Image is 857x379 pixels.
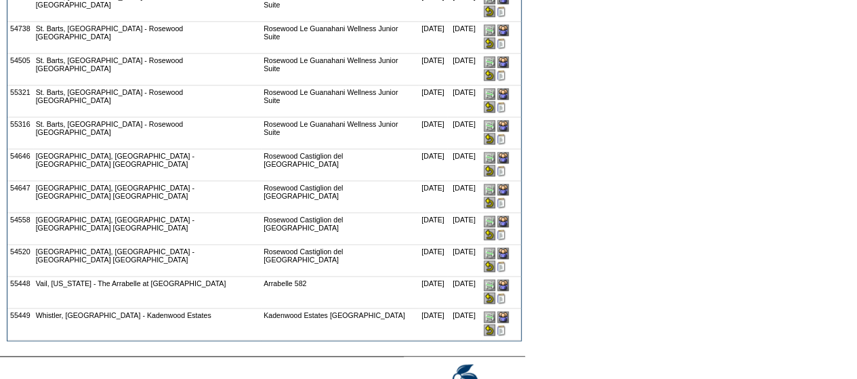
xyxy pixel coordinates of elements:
[497,24,509,36] img: Give this reservation to a member
[497,261,505,272] input: Taking steps to drive increased bookings to non-incremental cost locations. Please enter any capt...
[33,181,261,213] td: [GEOGRAPHIC_DATA], [GEOGRAPHIC_DATA] - [GEOGRAPHIC_DATA] [GEOGRAPHIC_DATA]
[33,213,261,245] td: [GEOGRAPHIC_DATA], [GEOGRAPHIC_DATA] - [GEOGRAPHIC_DATA] [GEOGRAPHIC_DATA]
[497,152,509,163] img: Give this reservation to a member
[497,88,509,100] img: Give this reservation to a member
[497,293,505,304] input: General Sales Holds. -DW 2.19.25
[497,134,505,144] input: ROSEWOOD TERM END DATE 12/15. Will need to adjust decommission date should holdback catch cxl. Re...
[7,308,33,340] td: 55449
[419,117,447,149] td: [DATE]
[447,213,482,245] td: [DATE]
[261,85,419,117] td: Rosewood Le Guanahani Wellness Junior Suite
[7,213,33,245] td: 54558
[497,102,505,113] input: Taking steps to drive increased bookings to non-incremental cost locations. Please enter any capt...
[484,260,495,272] input: Release this reservation back into the Cancellation Wish List queue
[484,216,495,227] input: Give this reservation to Sales
[484,69,495,81] input: Release this reservation back into the Cancellation Wish List queue
[484,133,495,144] input: Release this reservation back into the Cancellation Wish List queue
[447,85,482,117] td: [DATE]
[7,54,33,85] td: 54505
[484,24,495,36] input: Give this reservation to Sales
[261,245,419,277] td: Rosewood Castiglion del [GEOGRAPHIC_DATA]
[497,6,505,17] input: Taking steps to drive increased bookings to non-incremental cost locations. Please enter any capt...
[33,149,261,181] td: [GEOGRAPHIC_DATA], [GEOGRAPHIC_DATA] - [GEOGRAPHIC_DATA] [GEOGRAPHIC_DATA]
[497,38,505,49] input: Taking steps to drive increased bookings to non-incremental cost locations. Please enter any capt...
[484,279,495,291] input: Give this reservation to Sales
[484,324,495,336] input: Release this reservation back into the Cancellation Wish List queue
[33,277,261,308] td: Vail, [US_STATE] - The Arrabelle at [GEOGRAPHIC_DATA]
[7,181,33,213] td: 54647
[261,277,419,308] td: Arrabelle 582
[497,70,505,81] input: Taking steps to drive increased bookings to non-incremental cost locations. Please enter any capt...
[447,245,482,277] td: [DATE]
[484,101,495,113] input: Release this reservation back into the Cancellation Wish List queue
[33,54,261,85] td: St. Barts, [GEOGRAPHIC_DATA] - Rosewood [GEOGRAPHIC_DATA]
[419,277,447,308] td: [DATE]
[33,117,261,149] td: St. Barts, [GEOGRAPHIC_DATA] - Rosewood [GEOGRAPHIC_DATA]
[419,54,447,85] td: [DATE]
[7,117,33,149] td: 55316
[261,181,419,213] td: Rosewood Castiglion del [GEOGRAPHIC_DATA]
[7,277,33,308] td: 55448
[7,85,33,117] td: 55321
[484,184,495,195] input: Give this reservation to Sales
[419,85,447,117] td: [DATE]
[261,213,419,245] td: Rosewood Castiglion del [GEOGRAPHIC_DATA]
[7,245,33,277] td: 54520
[447,308,482,340] td: [DATE]
[33,308,261,340] td: Whistler, [GEOGRAPHIC_DATA] - Kadenwood Estates
[261,149,419,181] td: Rosewood Castiglion del [GEOGRAPHIC_DATA]
[497,279,509,291] img: Give this reservation to a member
[484,292,495,304] input: Release this reservation back into the Cancellation Wish List queue
[497,165,505,176] input: Taking steps to drive increased bookings to non-incremental cost locations. Please enter any capt...
[261,54,419,85] td: Rosewood Le Guanahani Wellness Junior Suite
[447,54,482,85] td: [DATE]
[33,22,261,54] td: St. Barts, [GEOGRAPHIC_DATA] - Rosewood [GEOGRAPHIC_DATA]
[484,88,495,100] input: Give this reservation to Sales
[447,181,482,213] td: [DATE]
[261,308,419,340] td: Kadenwood Estates [GEOGRAPHIC_DATA]
[419,22,447,54] td: [DATE]
[33,245,261,277] td: [GEOGRAPHIC_DATA], [GEOGRAPHIC_DATA] - [GEOGRAPHIC_DATA] [GEOGRAPHIC_DATA]
[497,56,509,68] img: Give this reservation to a member
[261,22,419,54] td: Rosewood Le Guanahani Wellness Junior Suite
[484,120,495,132] input: Give this reservation to Sales
[497,120,509,132] img: Give this reservation to a member
[484,165,495,176] input: Release this reservation back into the Cancellation Wish List queue
[7,149,33,181] td: 54646
[447,22,482,54] td: [DATE]
[484,228,495,240] input: Release this reservation back into the Cancellation Wish List queue
[33,85,261,117] td: St. Barts, [GEOGRAPHIC_DATA] - Rosewood [GEOGRAPHIC_DATA]
[497,216,509,227] img: Give this reservation to a member
[484,311,495,323] input: Give this reservation to Sales
[497,197,505,208] input: Taking steps to drive increased bookings to non-incremental cost locations. Please enter any capt...
[497,311,509,323] img: Give this reservation to a member
[497,229,505,240] input: Taking steps to drive increased bookings to non-incremental cost locations. Please enter any capt...
[497,325,505,336] input: General Sales Holds. -DW 2.19.25
[419,181,447,213] td: [DATE]
[447,277,482,308] td: [DATE]
[484,37,495,49] input: Release this reservation back into the Cancellation Wish List queue
[484,197,495,208] input: Release this reservation back into the Cancellation Wish List queue
[419,149,447,181] td: [DATE]
[447,149,482,181] td: [DATE]
[484,247,495,259] input: Give this reservation to Sales
[419,245,447,277] td: [DATE]
[497,184,509,195] img: Give this reservation to a member
[419,213,447,245] td: [DATE]
[261,117,419,149] td: Rosewood Le Guanahani Wellness Junior Suite
[7,22,33,54] td: 54738
[497,247,509,259] img: Give this reservation to a member
[484,56,495,68] input: Give this reservation to Sales
[484,152,495,163] input: Give this reservation to Sales
[419,308,447,340] td: [DATE]
[447,117,482,149] td: [DATE]
[484,5,495,17] input: Release this reservation back into the Cancellation Wish List queue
